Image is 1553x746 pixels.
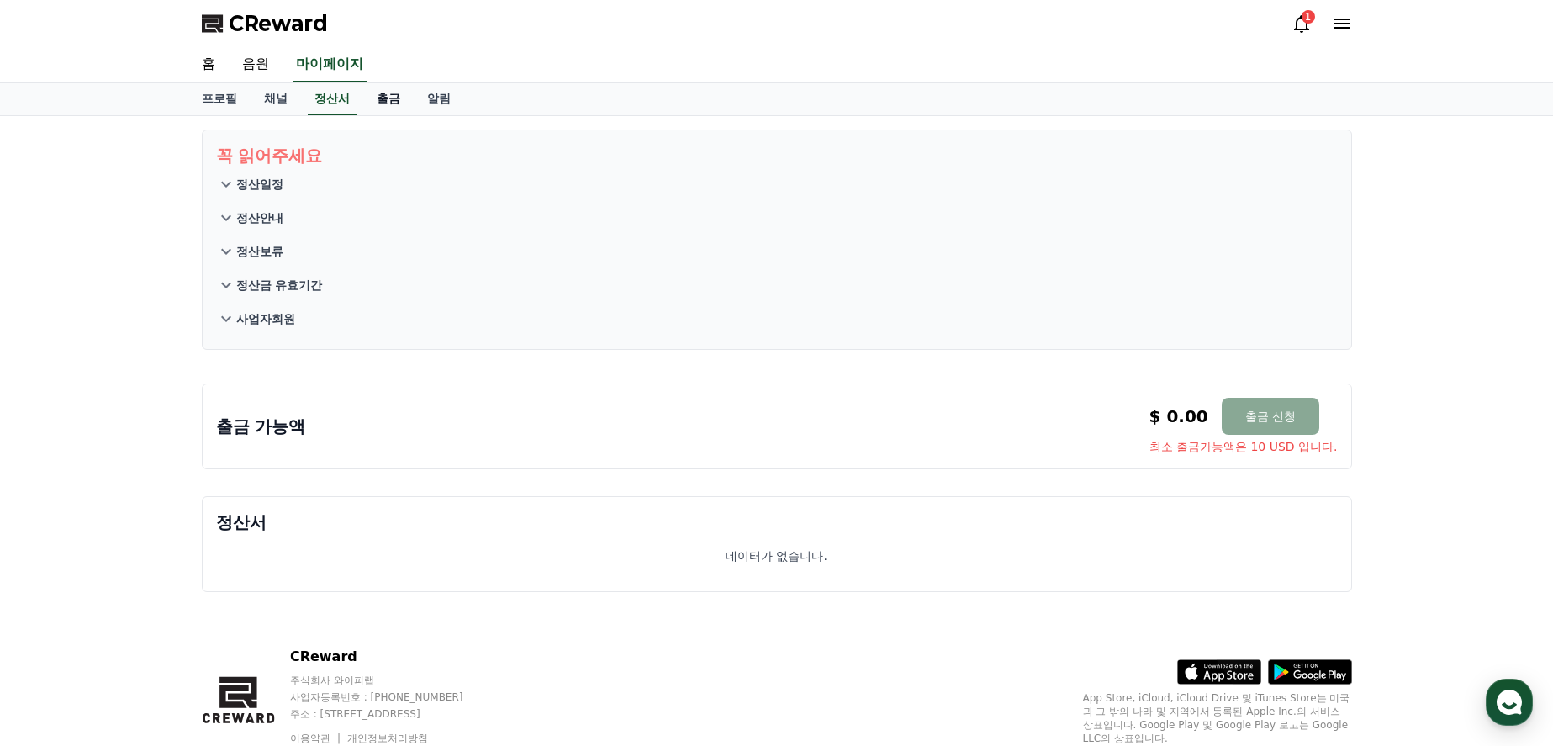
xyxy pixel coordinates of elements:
p: $ 0.00 [1149,405,1208,428]
p: 주식회사 와이피랩 [290,674,495,687]
a: 1 [1292,13,1312,34]
a: CReward [202,10,328,37]
button: 정산보류 [216,235,1338,268]
p: 꼭 읽어주세요 [216,144,1338,167]
p: 정산금 유효기간 [236,277,323,294]
a: 출금 [363,83,414,115]
span: CReward [229,10,328,37]
button: 출금 신청 [1222,398,1319,435]
p: 주소 : [STREET_ADDRESS] [290,707,495,721]
a: 채널 [251,83,301,115]
p: 출금 가능액 [216,415,306,438]
p: 사업자회원 [236,310,295,327]
span: 대화 [154,559,174,573]
a: 프로필 [188,83,251,115]
button: 정산일정 [216,167,1338,201]
a: 알림 [414,83,464,115]
p: 정산서 [216,511,1338,534]
button: 정산안내 [216,201,1338,235]
div: 1 [1302,10,1315,24]
button: 사업자회원 [216,302,1338,336]
a: 설정 [217,533,323,575]
a: 홈 [188,47,229,82]
span: 설정 [260,558,280,572]
a: 음원 [229,47,283,82]
p: CReward [290,647,495,667]
a: 대화 [111,533,217,575]
span: 최소 출금가능액은 10 USD 입니다. [1149,438,1338,455]
p: 정산일정 [236,176,283,193]
a: 정산서 [308,83,357,115]
a: 이용약관 [290,733,343,744]
p: App Store, iCloud, iCloud Drive 및 iTunes Store는 미국과 그 밖의 나라 및 지역에서 등록된 Apple Inc.의 서비스 상표입니다. Goo... [1083,691,1352,745]
span: 홈 [53,558,63,572]
a: 홈 [5,533,111,575]
a: 개인정보처리방침 [347,733,428,744]
a: 마이페이지 [293,47,367,82]
p: 정산보류 [236,243,283,260]
p: 데이터가 없습니다. [726,548,827,564]
p: 정산안내 [236,209,283,226]
p: 사업자등록번호 : [PHONE_NUMBER] [290,690,495,704]
button: 정산금 유효기간 [216,268,1338,302]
